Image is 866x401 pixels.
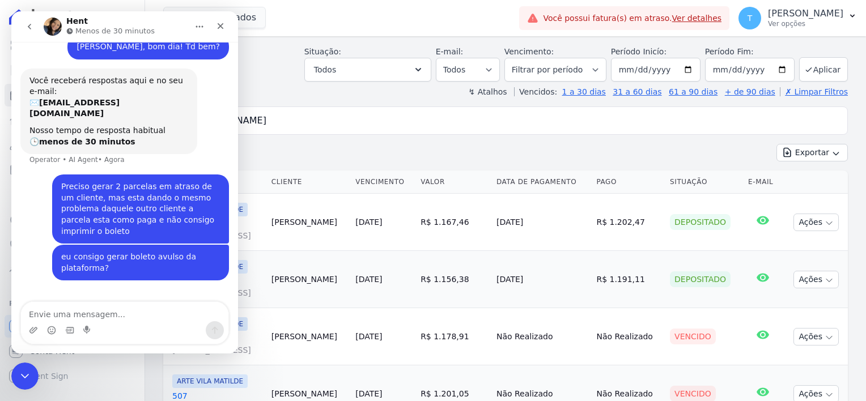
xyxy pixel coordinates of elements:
p: Menos de 30 minutos [64,14,143,25]
td: R$ 1.156,38 [416,251,492,308]
th: Vencimento [351,170,416,194]
span: Todos [314,63,336,76]
button: 8 selecionados [163,7,266,28]
th: Pago [592,170,665,194]
div: [PERSON_NAME], bom dia! Td bem? [65,30,209,41]
a: + de 90 dias [725,87,775,96]
div: Thayna diz… [9,233,218,283]
a: 61 a 90 dias [669,87,718,96]
td: [DATE] [492,251,592,308]
a: Conta Hent [5,340,140,362]
a: 1 a 30 dias [562,87,606,96]
button: Exportar [776,144,848,161]
a: [DATE] [355,217,382,227]
button: Todos [304,58,431,82]
button: Ações [793,214,839,231]
label: Situação: [304,47,341,56]
label: E-mail: [436,47,464,56]
span: T [748,14,753,22]
div: Plataformas [9,297,135,310]
input: Buscar por nome do lote ou do cliente [184,109,843,132]
label: Período Fim: [705,46,795,58]
td: R$ 1.178,91 [416,308,492,365]
div: eu consigo gerar boleto avulso da plataforma? [50,240,209,262]
div: Preciso gerar 2 parcelas em atraso de um cliente, mas esta dando o mesmo problema daquele outro c... [50,170,209,225]
td: [PERSON_NAME] [267,308,351,365]
a: 31 a 60 dias [613,87,661,96]
button: Ações [793,271,839,288]
button: Início [177,5,199,26]
div: [PERSON_NAME], bom dia! Td bem? [56,23,218,48]
textarea: Envie uma mensagem... [10,291,217,310]
td: [DATE] [492,194,592,251]
div: Fechar [199,5,219,25]
td: [PERSON_NAME] [267,251,351,308]
button: Selecionador de GIF [54,314,63,323]
label: ↯ Atalhos [468,87,507,96]
button: Upload do anexo [18,314,27,323]
a: Contratos [5,59,140,82]
a: [DATE] [355,275,382,284]
button: Ações [793,328,839,345]
a: Parcelas [5,84,140,106]
label: Vencimento: [504,47,554,56]
div: Depositado [670,271,731,287]
div: Depositado [670,214,731,230]
iframe: Intercom live chat [11,362,39,390]
button: Aplicar [799,57,848,82]
td: R$ 1.191,11 [592,251,665,308]
iframe: Intercom live chat [11,11,238,353]
a: Minha Carteira [5,159,140,181]
button: T [PERSON_NAME] Ver opções [729,2,866,34]
td: Não Realizado [592,308,665,365]
a: Lotes [5,109,140,131]
div: Você receberá respostas aqui e no seu e-mail:✉️[EMAIL_ADDRESS][DOMAIN_NAME]Nosso tempo de respost... [9,57,186,143]
span: Você possui fatura(s) em atraso. [543,12,721,24]
a: Visão Geral [5,34,140,57]
td: Não Realizado [492,308,592,365]
div: Operator diz… [9,57,218,164]
a: Clientes [5,134,140,156]
div: Operator • AI Agent • Agora [18,145,113,152]
a: Crédito [5,208,140,231]
th: Valor [416,170,492,194]
a: Ver detalhes [672,14,722,23]
div: Você receberá respostas aqui e no seu e-mail: ✉️ [18,64,177,108]
button: Selecionador de Emoji [36,314,45,323]
td: [PERSON_NAME] [267,194,351,251]
a: Transferências [5,184,140,206]
div: Preciso gerar 2 parcelas em atraso de um cliente, mas esta dando o mesmo problema daquele outro c... [41,163,218,232]
b: [EMAIL_ADDRESS][DOMAIN_NAME] [18,87,108,107]
div: Thayna diz… [9,163,218,233]
a: Negativação [5,233,140,256]
span: ARTE VILA MATILDE [172,374,248,388]
th: Situação [665,170,744,194]
button: Start recording [72,314,81,323]
a: [DATE] [355,389,382,398]
label: Período Inicío: [611,47,667,56]
label: Vencidos: [514,87,557,96]
td: R$ 1.167,46 [416,194,492,251]
a: ✗ Limpar Filtros [780,87,848,96]
p: [PERSON_NAME] [768,8,843,19]
div: Nosso tempo de resposta habitual 🕒 [18,114,177,136]
a: Recebíveis [5,315,140,338]
div: Thayna diz… [9,23,218,57]
a: [DATE] [355,332,382,341]
th: Data de Pagamento [492,170,592,194]
th: Cliente [267,170,351,194]
td: R$ 1.202,47 [592,194,665,251]
div: Vencido [670,329,716,344]
button: Enviar uma mensagem [194,310,213,328]
p: Ver opções [768,19,843,28]
a: Troca de Arquivos [5,258,140,281]
th: E-mail [744,170,782,194]
div: eu consigo gerar boleto avulso da plataforma? [41,233,218,269]
b: menos de 30 minutos [28,126,124,135]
